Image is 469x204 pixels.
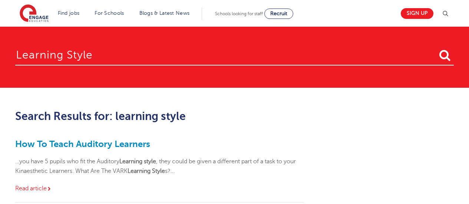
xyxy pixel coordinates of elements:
[20,4,49,23] img: Engage Education
[95,10,124,16] a: For Schools
[270,11,287,16] span: Recruit
[128,168,165,174] strong: Learning Style
[15,110,304,123] h2: Search Results for: learning style
[401,8,433,19] a: Sign up
[215,11,263,16] span: Schools looking for staff
[15,185,52,192] a: Read article
[15,139,150,149] a: How To Teach Auditory Learners
[58,10,80,16] a: Find jobs
[15,158,296,174] span: …you have 5 pupils who fit the Auditory , they could be given a different part of a task to your ...
[15,41,454,66] input: Search for:
[264,9,293,19] a: Recruit
[139,10,190,16] a: Blogs & Latest News
[119,158,156,165] strong: Learning style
